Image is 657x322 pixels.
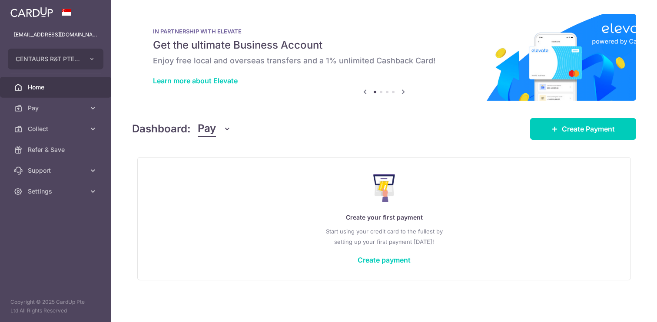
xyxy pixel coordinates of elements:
[358,256,411,264] a: Create payment
[530,118,636,140] a: Create Payment
[8,49,103,69] button: CENTAURS R&T PTE. LTD.
[16,55,80,63] span: CENTAURS R&T PTE. LTD.
[153,28,615,35] p: IN PARTNERSHIP WITH ELEVATE
[198,121,216,137] span: Pay
[28,83,85,92] span: Home
[155,226,613,247] p: Start using your credit card to the fullest by setting up your first payment [DATE]!
[155,212,613,223] p: Create your first payment
[28,104,85,112] span: Pay
[132,14,636,101] img: Renovation banner
[28,187,85,196] span: Settings
[28,166,85,175] span: Support
[153,38,615,52] h5: Get the ultimate Business Account
[153,76,238,85] a: Learn more about Elevate
[198,121,231,137] button: Pay
[132,121,191,137] h4: Dashboard:
[562,124,615,134] span: Create Payment
[373,174,395,202] img: Make Payment
[28,125,85,133] span: Collect
[28,145,85,154] span: Refer & Save
[10,7,53,17] img: CardUp
[153,56,615,66] h6: Enjoy free local and overseas transfers and a 1% unlimited Cashback Card!
[14,30,97,39] p: [EMAIL_ADDRESS][DOMAIN_NAME]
